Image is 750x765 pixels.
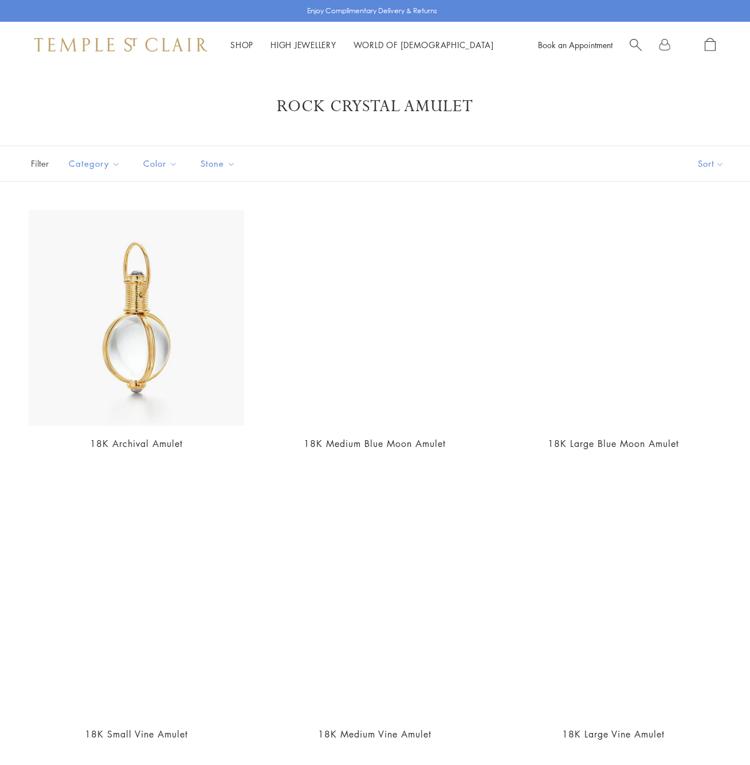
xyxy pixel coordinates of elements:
a: 18K Large Vine Amulet [562,728,665,740]
a: P51816-E11VINE [29,500,244,716]
a: 18K Medium Blue Moon Amulet [304,437,446,450]
a: Open Shopping Bag [705,38,716,52]
a: P54801-E18BM [506,210,721,426]
a: 18K Archival Amulet [90,437,183,450]
button: Stone [192,151,244,176]
a: P51816-E11VINE [267,500,482,716]
p: Enjoy Complimentary Delivery & Returns [307,5,437,17]
button: Color [135,151,186,176]
a: ShopShop [230,39,253,50]
a: Book an Appointment [538,39,612,50]
nav: Main navigation [230,38,494,52]
a: High JewelleryHigh Jewellery [270,39,336,50]
a: 18K Large Blue Moon Amulet [548,437,679,450]
h1: Rock Crystal Amulet [46,96,704,117]
a: 18K Medium Vine Amulet [318,728,431,740]
a: P51816-E11VINE [506,500,721,716]
button: Category [60,151,129,176]
span: Stone [195,156,244,171]
img: 18K Archival Amulet [29,210,244,426]
span: Category [63,156,129,171]
button: Show sort by [672,146,750,181]
a: P54801-E18BM [267,210,482,426]
a: World of [DEMOGRAPHIC_DATA]World of [DEMOGRAPHIC_DATA] [354,39,494,50]
span: Color [138,156,186,171]
img: Temple St. Clair [34,38,207,52]
a: Search [630,38,642,52]
a: 18K Small Vine Amulet [85,728,188,740]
